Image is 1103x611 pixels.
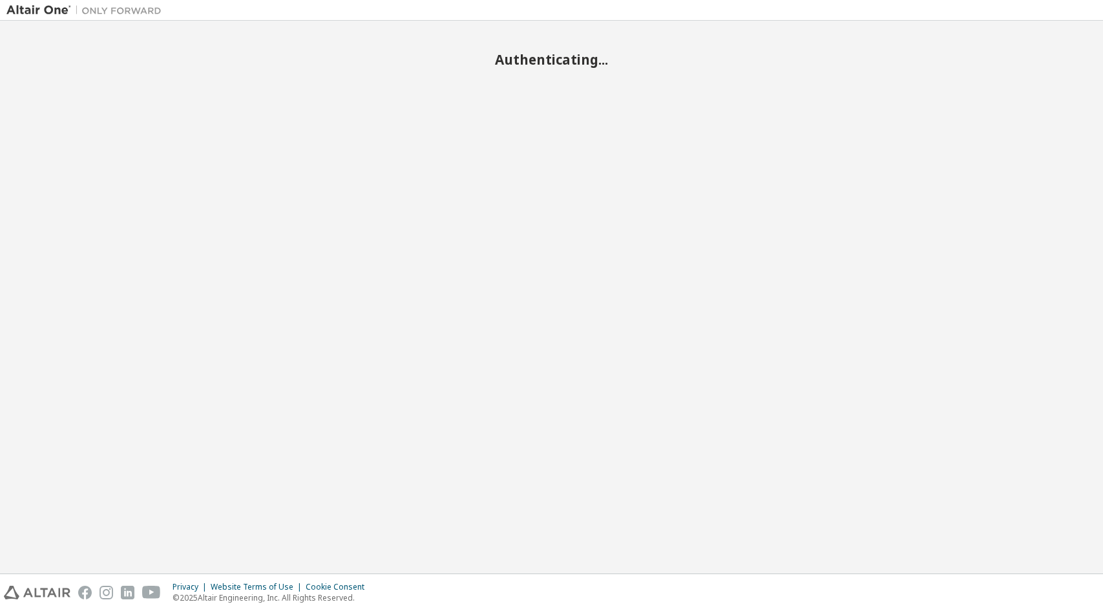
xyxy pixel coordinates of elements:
[211,582,306,592] div: Website Terms of Use
[306,582,372,592] div: Cookie Consent
[142,586,161,599] img: youtube.svg
[173,592,372,603] p: © 2025 Altair Engineering, Inc. All Rights Reserved.
[4,586,70,599] img: altair_logo.svg
[6,4,168,17] img: Altair One
[173,582,211,592] div: Privacy
[78,586,92,599] img: facebook.svg
[100,586,113,599] img: instagram.svg
[6,51,1097,68] h2: Authenticating...
[121,586,134,599] img: linkedin.svg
